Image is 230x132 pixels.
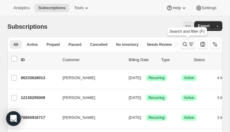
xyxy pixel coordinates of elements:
[184,75,194,80] span: Active
[13,5,30,10] span: Analytics
[129,75,141,80] span: [DATE]
[198,24,209,28] span: Export
[194,21,213,31] button: Export
[35,4,69,12] button: Subscriptions
[21,75,58,81] p: 80233628013
[7,23,47,30] span: Subscriptions
[21,95,58,101] p: 12130255009
[62,95,95,101] span: [PERSON_NAME]
[90,42,107,47] span: Cancelled
[202,5,217,10] span: Settings
[129,95,141,100] span: [DATE]
[21,115,58,121] p: 78850916717
[217,95,229,100] span: 3 items
[194,57,221,63] p: Status
[183,21,193,31] button: View actions for Subscriptions
[70,4,93,12] button: Tools
[10,4,33,12] button: Analytics
[184,95,194,100] span: Active
[161,57,189,63] div: Type
[116,42,138,47] span: No inventory
[46,42,60,47] span: Prepaid
[163,4,190,12] button: Help
[177,42,179,47] span: 5
[149,75,164,80] span: Recurring
[149,95,164,100] span: Recurring
[6,111,21,126] div: Open Intercom Messenger
[74,5,84,10] span: Tools
[217,115,229,120] span: 3 items
[181,39,195,49] button: Search and filter results
[217,75,229,80] span: 4 items
[192,4,220,12] button: Settings
[62,57,124,63] p: Customer
[68,42,81,47] span: Paused
[147,42,172,47] span: Needs Review
[59,73,120,83] button: [PERSON_NAME]
[59,113,120,123] button: [PERSON_NAME]
[129,115,141,120] span: [DATE]
[21,57,58,63] p: ID
[27,42,38,47] span: Active
[129,57,156,63] p: Billing Date
[149,115,164,120] span: Recurring
[62,115,95,121] span: [PERSON_NAME]
[184,115,194,120] span: Active
[172,5,181,10] span: Help
[198,39,208,49] button: Customize table column order and visibility
[59,93,120,103] button: [PERSON_NAME]
[62,75,95,81] span: [PERSON_NAME]
[13,42,18,47] span: All
[38,5,66,10] span: Subscriptions
[210,39,220,49] button: Sort the results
